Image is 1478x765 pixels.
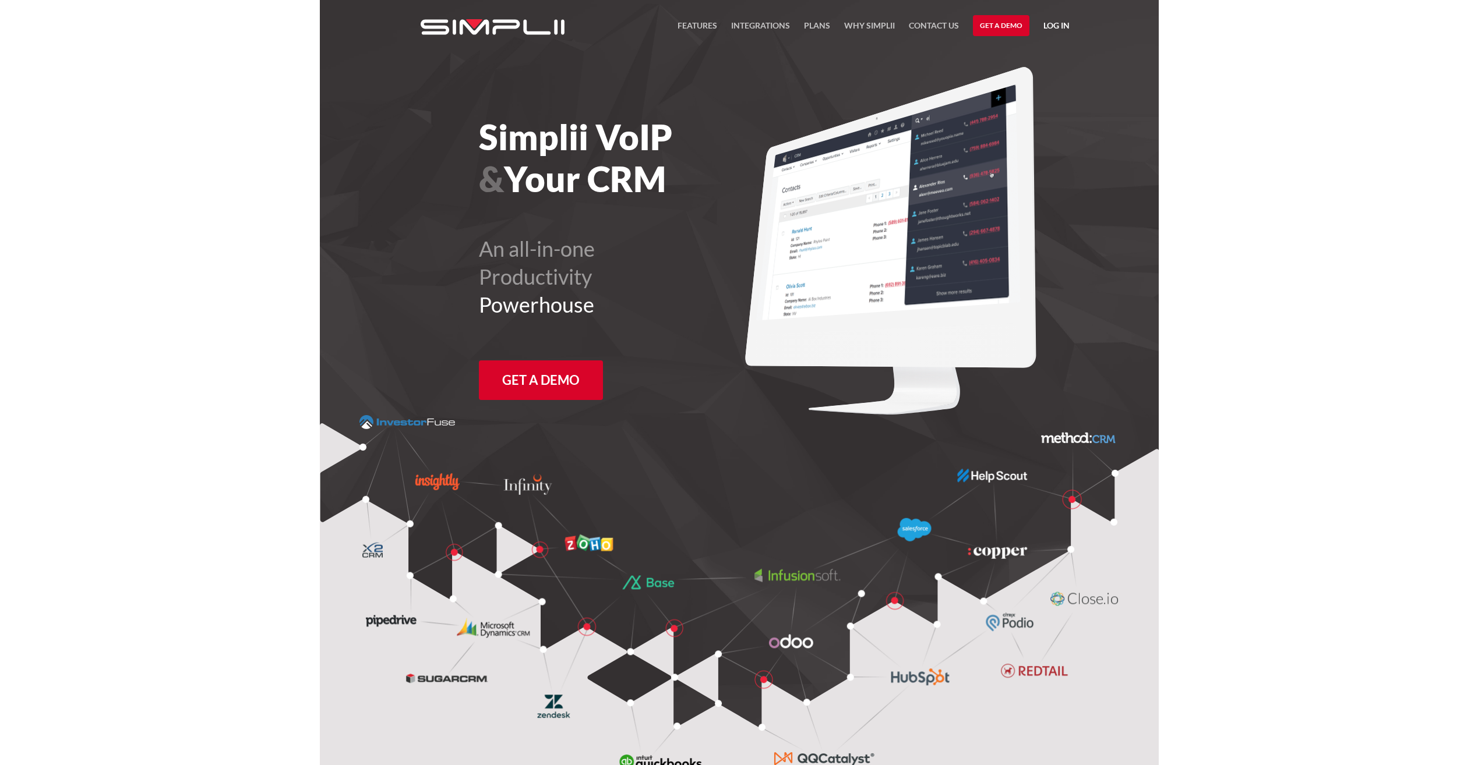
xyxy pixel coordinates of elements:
[479,235,803,318] h2: An all-in-one Productivity
[1043,19,1070,36] a: Log in
[479,292,594,317] span: Powerhouse
[973,15,1029,36] a: Get a Demo
[678,19,717,40] a: FEATURES
[479,158,504,200] span: &
[804,19,830,40] a: Plans
[421,19,565,35] img: Simplii
[479,116,803,200] h1: Simplii VoIP Your CRM
[909,19,959,40] a: Contact US
[731,19,790,40] a: Integrations
[479,360,603,400] a: Get a Demo
[844,19,895,40] a: Why Simplii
